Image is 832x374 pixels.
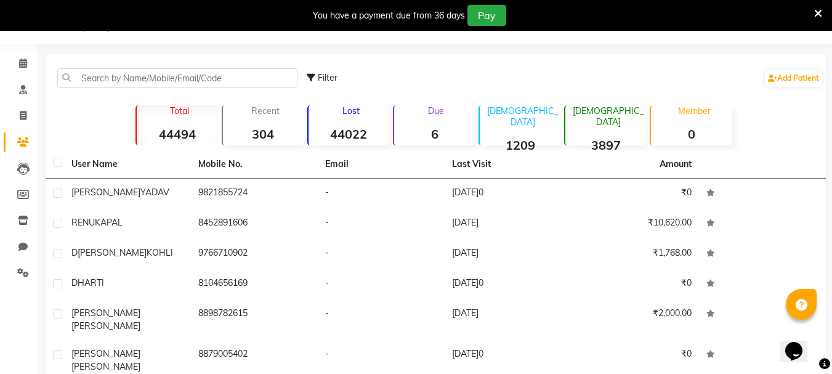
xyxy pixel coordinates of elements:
[572,269,699,299] td: ₹0
[318,239,445,269] td: -
[71,307,140,319] span: [PERSON_NAME]
[318,269,445,299] td: -
[445,209,571,239] td: [DATE]
[565,137,646,153] strong: 3897
[652,150,699,178] th: Amount
[228,105,304,116] p: Recent
[71,247,147,258] span: D[PERSON_NAME]
[191,239,318,269] td: 9766710902
[318,299,445,340] td: -
[445,150,571,179] th: Last Visit
[71,361,140,372] span: [PERSON_NAME]
[318,150,445,179] th: Email
[318,179,445,209] td: -
[572,209,699,239] td: ₹10,620.00
[142,105,217,116] p: Total
[309,126,389,142] strong: 44022
[570,105,646,128] p: [DEMOGRAPHIC_DATA]
[445,179,571,209] td: [DATE]0
[765,70,822,87] a: Add Patient
[71,187,140,198] span: [PERSON_NAME]
[445,299,571,340] td: [DATE]
[318,209,445,239] td: -
[71,320,140,331] span: [PERSON_NAME]
[313,105,389,116] p: Lost
[107,217,123,228] span: PAL
[445,269,571,299] td: [DATE]0
[71,348,140,359] span: [PERSON_NAME]
[147,247,173,258] span: KOHLI
[480,137,560,153] strong: 1209
[71,217,107,228] span: RENUKA
[651,126,732,142] strong: 0
[485,105,560,128] p: [DEMOGRAPHIC_DATA]
[191,269,318,299] td: 8104656169
[656,105,732,116] p: Member
[318,72,337,83] span: Filter
[572,299,699,340] td: ₹2,000.00
[445,239,571,269] td: [DATE]
[137,126,217,142] strong: 44494
[572,239,699,269] td: ₹1,768.00
[64,150,191,179] th: User Name
[397,105,475,116] p: Due
[394,126,475,142] strong: 6
[467,5,506,26] button: Pay
[191,209,318,239] td: 8452891606
[140,187,169,198] span: YADAV
[191,179,318,209] td: 9821855724
[780,325,820,362] iframe: chat widget
[572,179,699,209] td: ₹0
[191,299,318,340] td: 8898782615
[191,150,318,179] th: Mobile No.
[313,9,465,22] div: You have a payment due from 36 days
[71,277,104,288] span: DHARTI
[57,68,297,87] input: Search by Name/Mobile/Email/Code
[223,126,304,142] strong: 304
